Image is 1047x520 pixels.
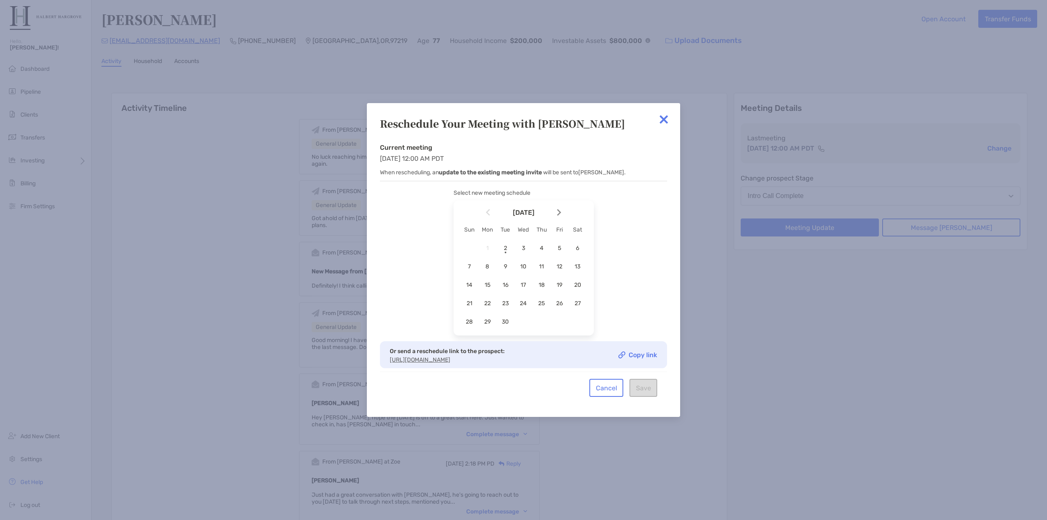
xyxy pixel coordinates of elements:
div: [DATE] 12:00 AM PDT [380,144,667,181]
button: Cancel [589,379,623,397]
span: 6 [571,245,584,252]
div: Mon [479,226,497,233]
div: Thu [532,226,550,233]
div: Wed [515,226,532,233]
span: 5 [553,245,566,252]
span: 2 [499,245,512,252]
a: Copy link [618,351,657,358]
img: Arrow icon [557,209,561,216]
img: close modal icon [656,111,672,128]
img: Copy link icon [618,351,625,358]
div: Tue [497,226,515,233]
span: 30 [499,318,512,325]
span: 27 [571,300,584,307]
span: 26 [553,300,566,307]
span: 12 [553,263,566,270]
span: 20 [571,281,584,288]
div: Reschedule Your Meeting with [PERSON_NAME] [380,116,667,131]
span: 4 [535,245,548,252]
span: 28 [463,318,476,325]
span: 19 [553,281,566,288]
span: 8 [481,263,494,270]
h4: Current meeting [380,144,667,151]
img: Arrow icon [486,209,490,216]
span: [DATE] [492,209,555,216]
span: Select new meeting schedule [454,189,530,196]
div: Sun [461,226,479,233]
span: 13 [571,263,584,270]
span: 22 [481,300,494,307]
p: Or send a reschedule link to the prospect: [390,346,505,356]
span: 21 [463,300,476,307]
span: 25 [535,300,548,307]
div: Fri [550,226,568,233]
p: When rescheduling, an will be sent to [PERSON_NAME] . [380,167,667,178]
b: update to the existing meeting invite [439,169,542,176]
span: 1 [481,245,494,252]
span: 18 [535,281,548,288]
span: 23 [499,300,512,307]
span: 15 [481,281,494,288]
span: 10 [517,263,530,270]
span: 3 [517,245,530,252]
span: 14 [463,281,476,288]
span: 9 [499,263,512,270]
span: 11 [535,263,548,270]
span: 16 [499,281,512,288]
span: 7 [463,263,476,270]
span: 29 [481,318,494,325]
div: Sat [568,226,586,233]
span: 17 [517,281,530,288]
span: 24 [517,300,530,307]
